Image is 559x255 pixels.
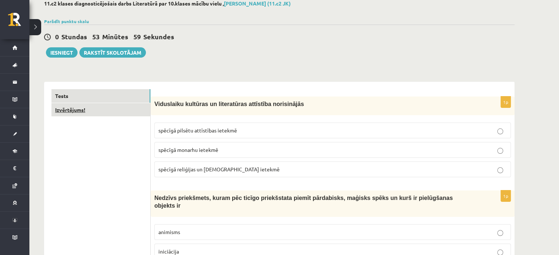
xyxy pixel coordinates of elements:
[154,101,304,107] span: Viduslaiku kultūras un literatūras attīstība norisinājās
[61,32,87,41] span: Stundas
[55,32,59,41] span: 0
[158,229,180,235] span: animisms
[92,32,100,41] span: 53
[143,32,174,41] span: Sekundes
[51,89,150,103] a: Tests
[79,47,146,58] a: Rakstīt skolotājam
[133,32,141,41] span: 59
[158,166,280,172] span: spēcīgā reliģijas un [DEMOGRAPHIC_DATA] ietekmē
[44,18,89,24] a: Parādīt punktu skalu
[501,190,511,202] p: 1p
[158,248,179,255] span: iniciācija
[497,128,503,134] input: spēcīgā pilsētu attīstības ietekmē
[158,127,237,134] span: spēcīgā pilsētu attīstības ietekmē
[154,195,453,209] span: Nedzīvs priekšmets, kuram pēc ticīgo priekšstata piemīt pārdabisks, maģisks spēks un kurš ir piel...
[46,47,78,58] button: Iesniegt
[497,230,503,236] input: animisms
[497,148,503,154] input: spēcīgā monarhu ietekmē
[44,0,515,7] h2: 11.c2 klases diagnosticējošais darbs Literatūrā par 10.klases mācību vielu ,
[51,103,150,117] a: Izvērtējums!
[102,32,128,41] span: Minūtes
[8,13,29,31] a: Rīgas 1. Tālmācības vidusskola
[497,167,503,173] input: spēcīgā reliģijas un [DEMOGRAPHIC_DATA] ietekmē
[501,96,511,108] p: 1p
[158,146,218,153] span: spēcīgā monarhu ietekmē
